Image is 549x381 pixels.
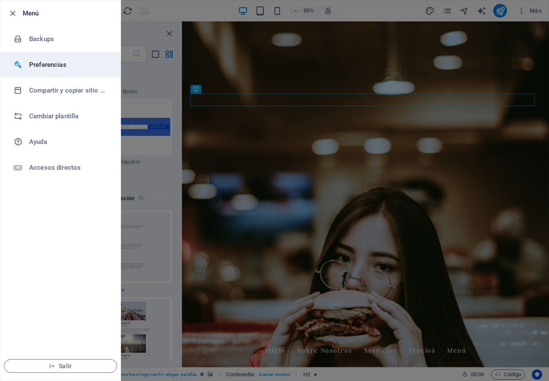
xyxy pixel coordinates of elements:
h6: Cambiar plantilla [29,111,109,121]
button: Salir [4,359,117,373]
h6: Preferencias [29,60,109,70]
a: Ayuda [0,129,121,155]
h6: Menú [23,8,114,18]
h6: Compartir y copiar sitio web [29,85,109,96]
h6: Backups [29,34,109,44]
h6: Ayuda [29,137,109,147]
span: Salir [11,363,110,369]
h6: Accesos directos [29,162,109,173]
